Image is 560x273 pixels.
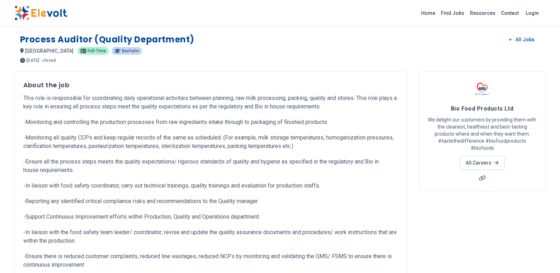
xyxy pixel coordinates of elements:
a: Find Jobs [438,7,467,19]
h3: About the job [23,80,399,90]
a: All Jobs [503,34,540,45]
p: -Support Continuous Improvement efforts within Production, Quality and Operations department. [23,213,399,221]
a: Contact [498,7,521,19]
p: This role is responsible for coordinating daily operational activities between planning, raw milk... [23,94,399,111]
h1: Process Auditor (Quality department) [20,34,195,45]
span: bachelor [122,49,139,53]
a: Home [418,7,438,19]
img: Elevolt [14,6,67,20]
span: [GEOGRAPHIC_DATA] [25,48,73,54]
p: - closed [41,58,56,63]
p: We delight our customers by providing them with the cleanest, healthiest and best-tasting product... [428,116,537,152]
p: -Monitoring and controlling the production processes from raw ingredients intake through to packa... [23,118,399,126]
span: full-time [88,49,106,53]
p: -In liaison with food safety coordinator, carry out technical trainings, quality trainings and ev... [23,182,399,190]
span: Bio Food Products Ltd [451,105,513,112]
p: -Reporting any identified critical compliance risks and recommendations to the Quality manager [23,197,399,206]
span: [DATE] [26,58,39,63]
p: -Ensure there is reduced customer complaints, reduced line wastages, reduced NCPs by monitoring a... [23,252,399,269]
p: -Ensure all the process steps meets the quality expectations/ rigorous standards of quality and h... [23,158,399,174]
a: Resources [467,7,498,19]
img: Bio Food Products Ltd [473,80,491,98]
p: -In liaison with the food safety team leader/ coordinator; revise and update the quality assuranc... [23,228,399,245]
a: All Careers [460,156,505,170]
p: -Monitoring all quality CCPs and keep regular records of the same as scheduled. (For example, mil... [23,133,399,150]
a: Login [521,6,543,20]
